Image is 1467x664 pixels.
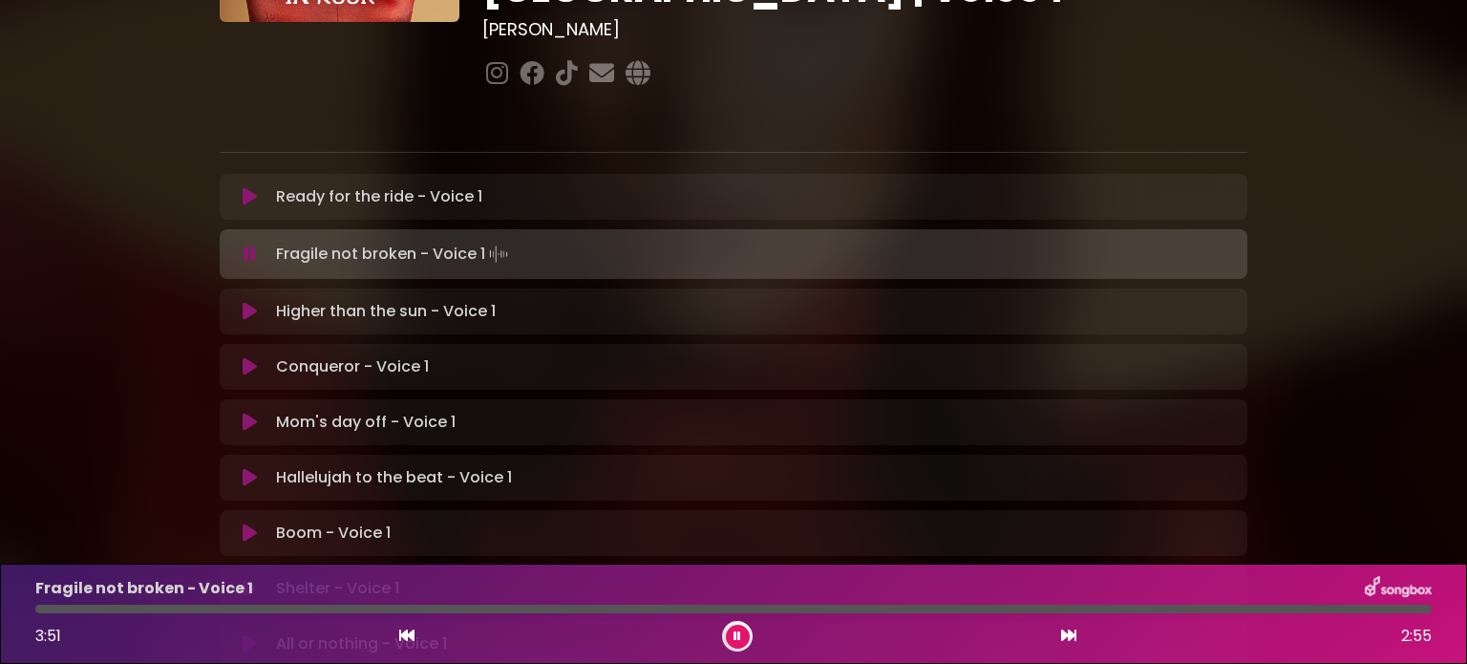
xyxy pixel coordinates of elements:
[35,577,253,600] p: Fragile not broken - Voice 1
[276,185,482,208] p: Ready for the ride - Voice 1
[35,625,61,647] span: 3:51
[485,241,512,268] img: waveform4.gif
[276,411,456,434] p: Mom's day off - Voice 1
[276,522,391,545] p: Boom - Voice 1
[276,241,512,268] p: Fragile not broken - Voice 1
[276,300,496,323] p: Higher than the sun - Voice 1
[1365,576,1432,601] img: songbox-logo-white.png
[482,19,1247,40] h3: [PERSON_NAME]
[276,355,429,378] p: Conqueror - Voice 1
[276,466,512,489] p: Hallelujah to the beat - Voice 1
[1401,625,1432,648] span: 2:55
